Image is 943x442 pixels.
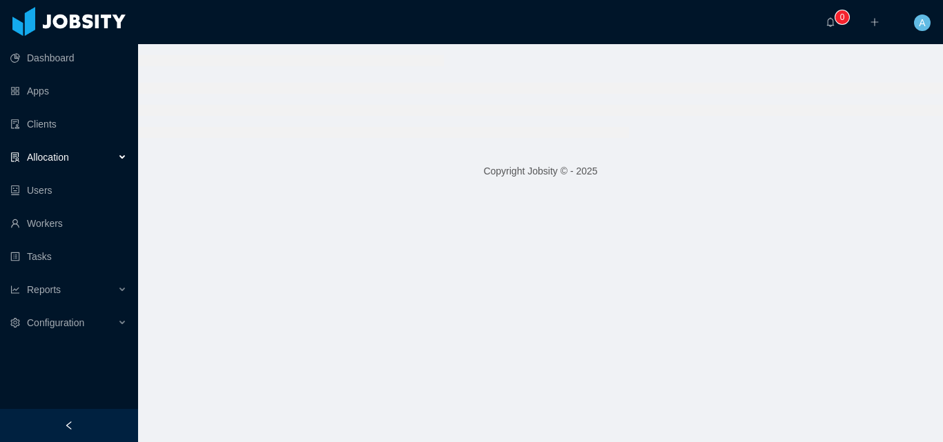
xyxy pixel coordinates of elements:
[826,17,835,27] i: icon: bell
[10,177,127,204] a: icon: robotUsers
[835,10,849,24] sup: 0
[870,17,879,27] i: icon: plus
[10,318,20,328] i: icon: setting
[10,210,127,237] a: icon: userWorkers
[10,152,20,162] i: icon: solution
[27,284,61,295] span: Reports
[919,14,925,31] span: A
[27,152,69,163] span: Allocation
[10,44,127,72] a: icon: pie-chartDashboard
[10,243,127,270] a: icon: profileTasks
[10,77,127,105] a: icon: appstoreApps
[10,285,20,294] i: icon: line-chart
[27,317,84,328] span: Configuration
[10,110,127,138] a: icon: auditClients
[138,148,943,195] footer: Copyright Jobsity © - 2025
